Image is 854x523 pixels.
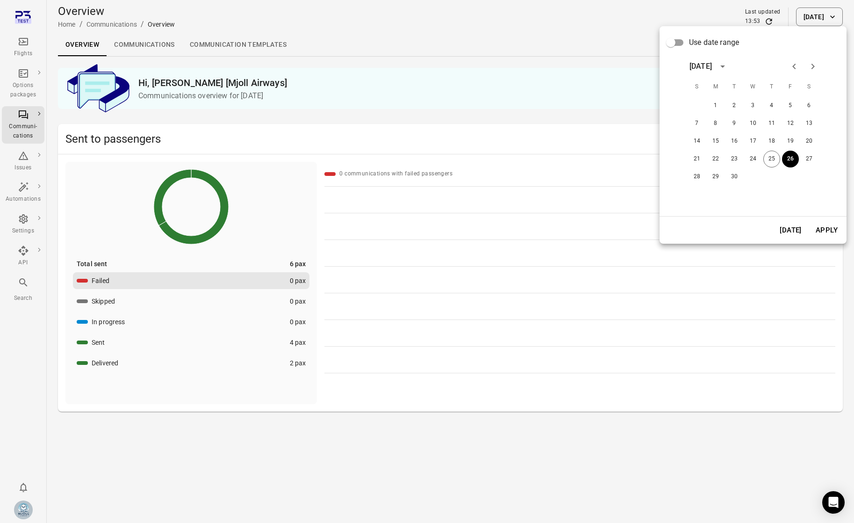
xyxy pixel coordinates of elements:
button: [DATE] [775,220,807,240]
button: 12 [782,115,799,132]
button: 20 [801,133,818,150]
button: 23 [726,151,743,167]
button: 1 [707,97,724,114]
button: 30 [726,168,743,185]
button: 8 [707,115,724,132]
button: 26 [782,151,799,167]
span: Friday [782,78,799,96]
button: 10 [745,115,761,132]
div: [DATE] [689,61,712,72]
button: 2 [726,97,743,114]
button: 7 [689,115,705,132]
button: 27 [801,151,818,167]
button: 11 [763,115,780,132]
span: Use date range [689,37,739,48]
button: 25 [763,151,780,167]
button: Next month [804,57,822,76]
span: Wednesday [745,78,761,96]
button: 6 [801,97,818,114]
button: Apply [811,220,843,240]
button: 21 [689,151,705,167]
span: Monday [707,78,724,96]
button: Previous month [785,57,804,76]
button: 24 [745,151,761,167]
button: 9 [726,115,743,132]
span: Thursday [763,78,780,96]
button: 18 [763,133,780,150]
span: Saturday [801,78,818,96]
button: 15 [707,133,724,150]
button: 19 [782,133,799,150]
button: calendar view is open, switch to year view [715,58,731,74]
button: 29 [707,168,724,185]
span: Sunday [689,78,705,96]
button: 17 [745,133,761,150]
button: 13 [801,115,818,132]
button: 14 [689,133,705,150]
button: 28 [689,168,705,185]
button: 22 [707,151,724,167]
div: Open Intercom Messenger [822,491,845,514]
button: 5 [782,97,799,114]
span: Tuesday [726,78,743,96]
button: 3 [745,97,761,114]
button: 4 [763,97,780,114]
button: 16 [726,133,743,150]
